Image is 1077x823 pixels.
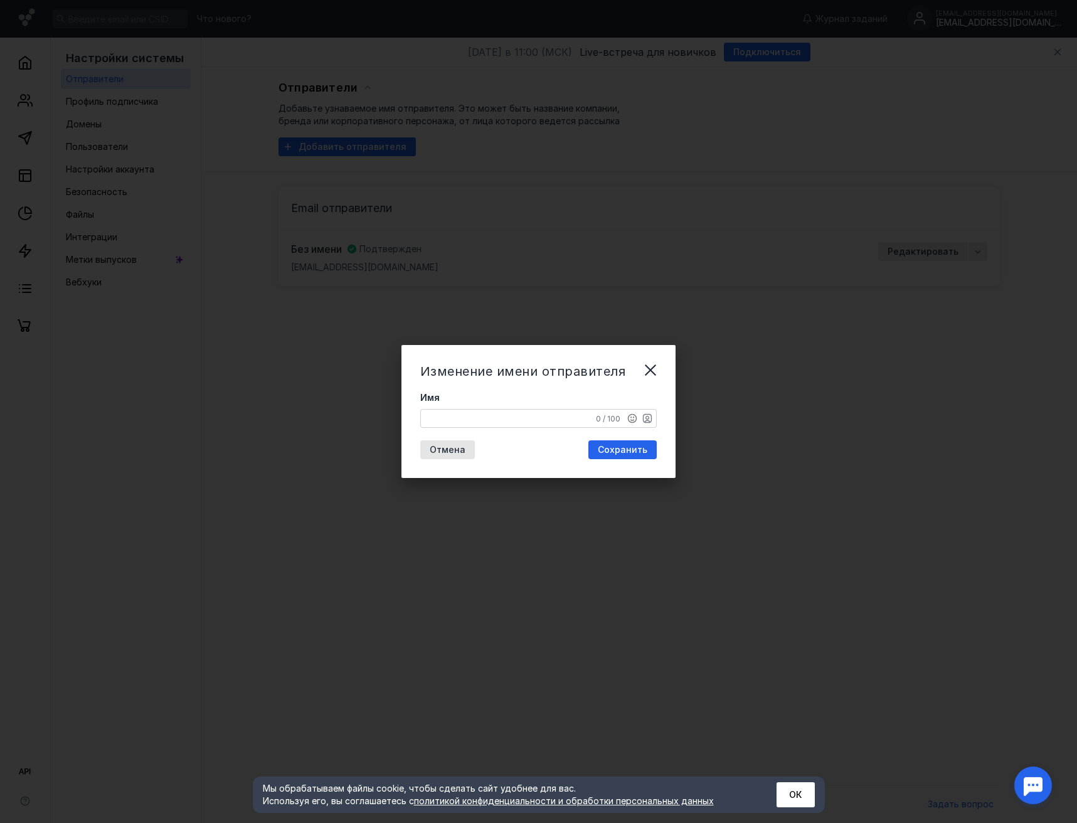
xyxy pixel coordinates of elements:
[598,445,647,455] span: Сохранить
[588,440,657,459] button: Сохранить
[414,795,714,806] a: политикой конфиденциальности и обработки персональных данных
[777,782,815,807] button: ОК
[263,782,746,807] div: Мы обрабатываем файлы cookie, чтобы сделать сайт удобнее для вас. Используя его, вы соглашаетесь c
[420,364,626,379] span: Изменение имени отправителя
[596,414,620,424] div: 0 / 100
[430,445,465,455] span: Отмена
[420,391,440,404] span: Имя
[420,440,475,459] button: Отмена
